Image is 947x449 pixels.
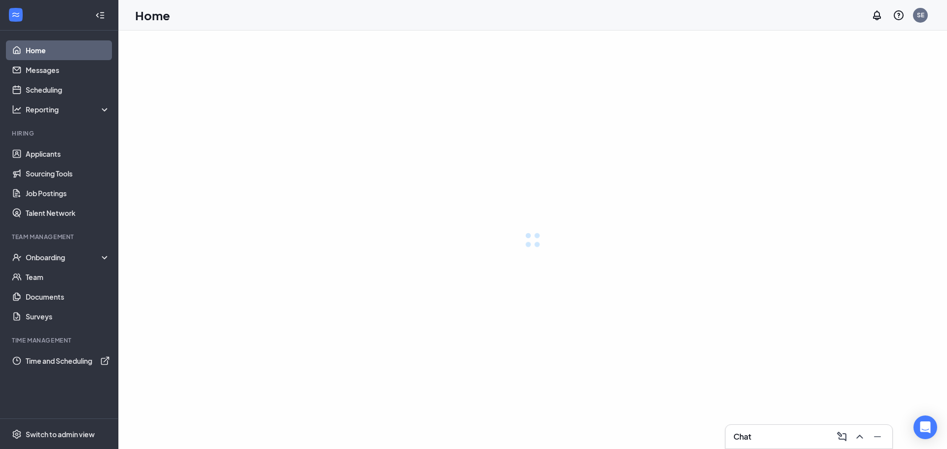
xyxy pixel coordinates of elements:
[854,431,866,443] svg: ChevronUp
[95,10,105,20] svg: Collapse
[12,129,108,138] div: Hiring
[913,415,937,439] div: Open Intercom Messenger
[12,252,22,262] svg: UserCheck
[135,7,170,24] h1: Home
[26,144,110,164] a: Applicants
[26,203,110,223] a: Talent Network
[26,351,110,371] a: Time and SchedulingExternalLink
[893,9,905,21] svg: QuestionInfo
[26,60,110,80] a: Messages
[869,429,884,445] button: Minimize
[733,431,751,442] h3: Chat
[11,10,21,20] svg: WorkstreamLogo
[26,80,110,100] a: Scheduling
[12,233,108,241] div: Team Management
[26,429,95,439] div: Switch to admin view
[26,287,110,307] a: Documents
[26,183,110,203] a: Job Postings
[12,336,108,345] div: TIME MANAGEMENT
[833,429,849,445] button: ComposeMessage
[12,104,22,114] svg: Analysis
[26,267,110,287] a: Team
[26,307,110,326] a: Surveys
[26,164,110,183] a: Sourcing Tools
[872,431,883,443] svg: Minimize
[12,429,22,439] svg: Settings
[871,9,883,21] svg: Notifications
[851,429,867,445] button: ChevronUp
[26,104,110,114] div: Reporting
[26,252,110,262] div: Onboarding
[836,431,848,443] svg: ComposeMessage
[917,11,924,19] div: SE
[26,40,110,60] a: Home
